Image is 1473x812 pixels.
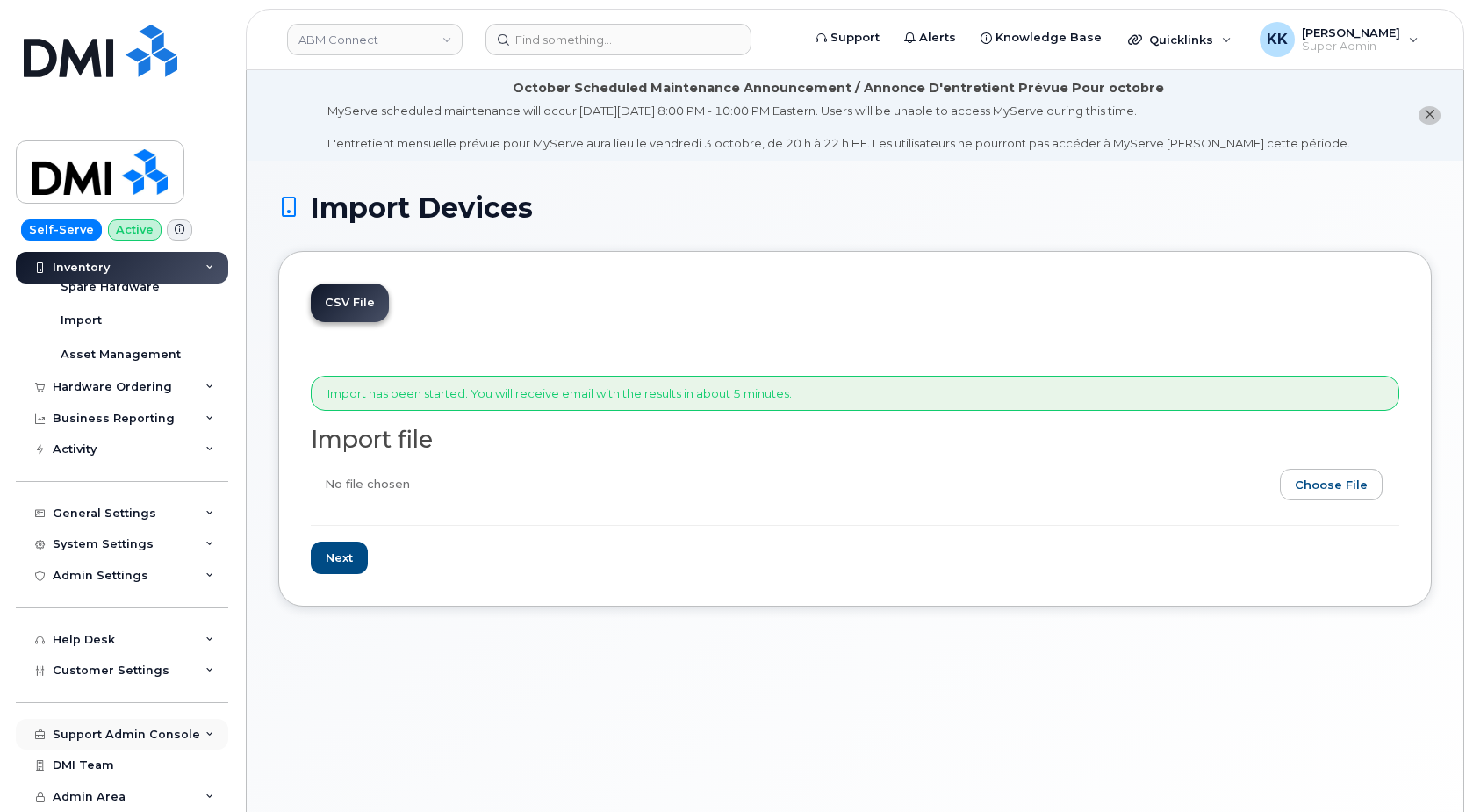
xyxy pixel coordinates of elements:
[513,79,1164,97] div: October Scheduled Maintenance Announcement / Annonce D'entretient Prévue Pour octobre
[311,376,1399,412] div: Import has been started. You will receive email with the results in about 5 minutes.
[1419,106,1441,125] button: close notification
[311,542,368,574] input: Next
[327,103,1350,152] div: MyServe scheduled maintenance will occur [DATE][DATE] 8:00 PM - 10:00 PM Eastern. Users will be u...
[311,284,389,322] a: CSV File
[278,192,1432,223] h1: Import Devices
[311,427,1399,453] h2: Import file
